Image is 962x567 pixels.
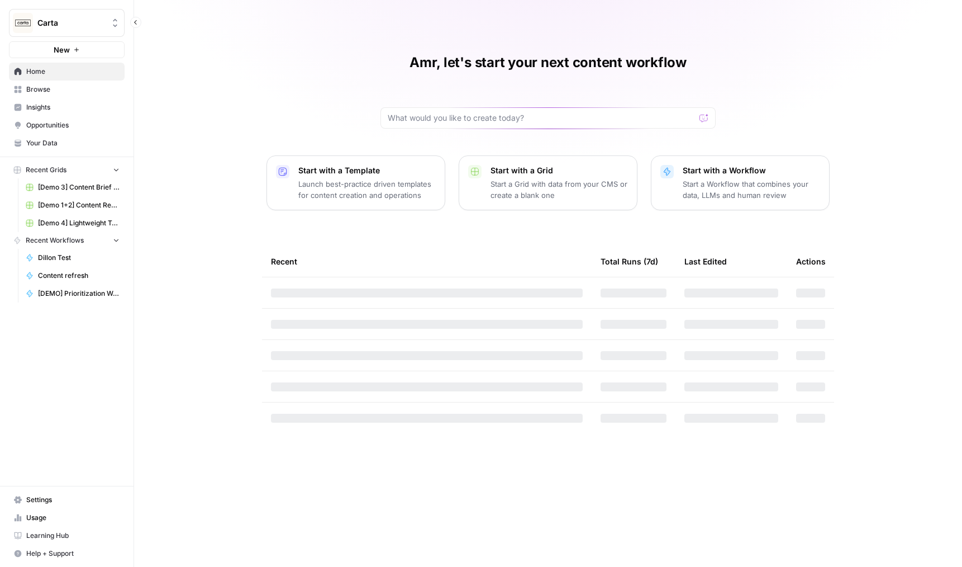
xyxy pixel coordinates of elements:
[21,178,125,196] a: [Demo 3] Content Brief Demo Grid
[651,155,830,210] button: Start with a WorkflowStart a Workflow that combines your data, LLMs and human review
[388,112,695,124] input: What would you like to create today?
[9,116,125,134] a: Opportunities
[21,285,125,303] a: [DEMO] Prioritization Workflow for creation
[26,120,120,130] span: Opportunities
[9,232,125,249] button: Recent Workflows
[9,545,125,563] button: Help + Support
[9,41,125,58] button: New
[21,214,125,232] a: [Demo 4] Lightweight Topic Prioritization Grid
[38,253,120,263] span: Dillon Test
[490,178,628,201] p: Start a Grid with data from your CMS or create a blank one
[9,491,125,509] a: Settings
[9,162,125,178] button: Recent Grids
[683,165,820,176] p: Start with a Workflow
[13,13,33,33] img: Carta Logo
[21,196,125,214] a: [Demo 1+2] Content Refresh Demo Grid
[26,513,120,523] span: Usage
[266,155,445,210] button: Start with a TemplateLaunch best-practice driven templates for content creation and operations
[9,9,125,37] button: Workspace: Carta
[26,67,120,77] span: Home
[38,200,120,210] span: [Demo 1+2] Content Refresh Demo Grid
[601,246,658,277] div: Total Runs (7d)
[9,81,125,98] a: Browse
[796,246,826,277] div: Actions
[298,178,436,201] p: Launch best-practice driven templates for content creation and operations
[26,531,120,541] span: Learning Hub
[26,138,120,148] span: Your Data
[37,17,105,29] span: Carta
[298,165,436,176] p: Start with a Template
[683,178,820,201] p: Start a Workflow that combines your data, LLMs and human review
[26,84,120,94] span: Browse
[54,44,70,55] span: New
[38,182,120,192] span: [Demo 3] Content Brief Demo Grid
[9,134,125,152] a: Your Data
[26,102,120,112] span: Insights
[26,549,120,559] span: Help + Support
[26,165,66,175] span: Recent Grids
[9,527,125,545] a: Learning Hub
[21,249,125,267] a: Dillon Test
[9,509,125,527] a: Usage
[26,495,120,505] span: Settings
[684,246,727,277] div: Last Edited
[26,235,84,245] span: Recent Workflows
[38,218,120,228] span: [Demo 4] Lightweight Topic Prioritization Grid
[38,271,120,281] span: Content refresh
[409,54,687,72] h1: Amr, let's start your next content workflow
[9,98,125,116] a: Insights
[490,165,628,176] p: Start with a Grid
[21,267,125,285] a: Content refresh
[271,246,583,277] div: Recent
[9,63,125,81] a: Home
[459,155,637,210] button: Start with a GridStart a Grid with data from your CMS or create a blank one
[38,289,120,299] span: [DEMO] Prioritization Workflow for creation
